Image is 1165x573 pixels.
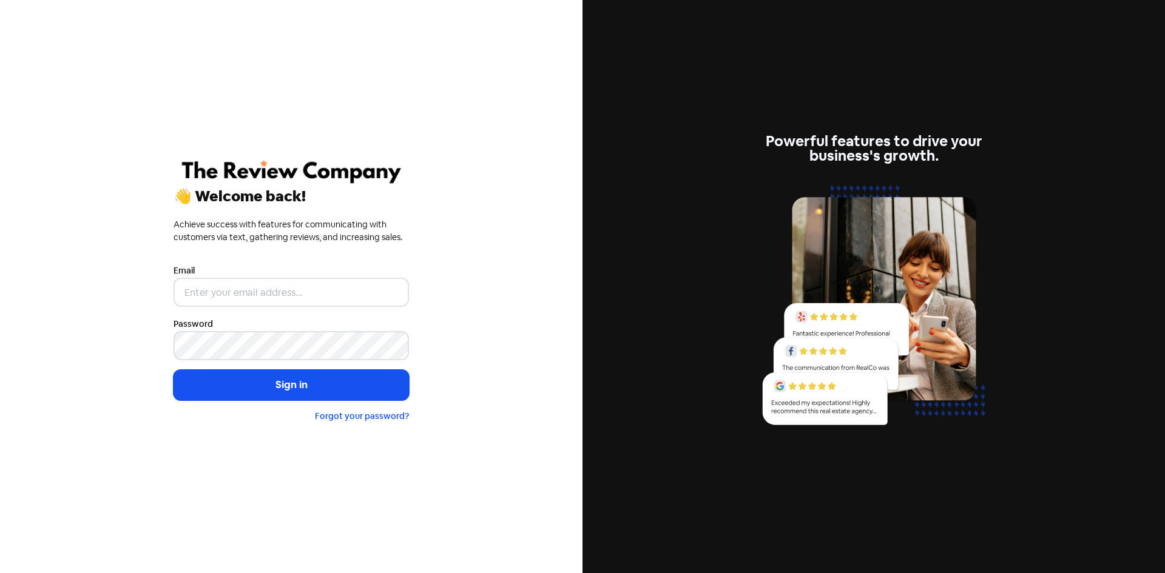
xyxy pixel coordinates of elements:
div: Powerful features to drive your business's growth. [756,134,991,163]
div: Achieve success with features for communicating with customers via text, gathering reviews, and i... [174,218,409,244]
input: Enter your email address... [174,278,409,307]
label: Email [174,264,195,277]
img: reviews [756,178,991,439]
button: Sign in [174,370,409,400]
a: Forgot your password? [315,410,409,421]
div: 👋 Welcome back! [174,189,409,204]
label: Password [174,318,213,330]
